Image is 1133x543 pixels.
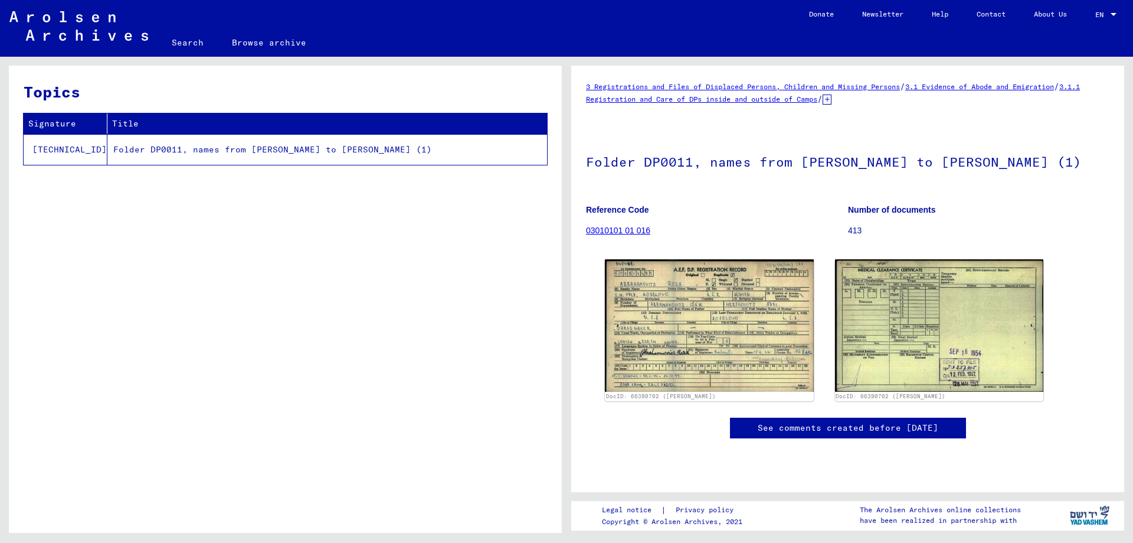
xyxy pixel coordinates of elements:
a: DocID: 66390702 ([PERSON_NAME]) [836,393,945,399]
div: | [602,504,748,516]
p: Copyright © Arolsen Archives, 2021 [602,516,748,527]
a: 03010101 01 016 [586,226,650,235]
th: Signature [24,113,107,134]
h3: Topics [24,80,546,103]
a: Browse archive [218,28,320,57]
img: 001.jpg [605,259,814,392]
a: Search [158,28,218,57]
span: / [900,81,905,92]
td: [TECHNICAL_ID] [24,134,107,165]
b: Reference Code [586,205,649,214]
th: Title [107,113,547,134]
p: The Arolsen Archives online collections [860,505,1021,515]
p: 413 [848,225,1109,237]
a: DocID: 66390702 ([PERSON_NAME]) [606,393,716,399]
p: have been realized in partnership with [860,515,1021,526]
span: / [1054,81,1059,92]
img: 002.jpg [835,259,1044,392]
td: Folder DP0011, names from [PERSON_NAME] to [PERSON_NAME] (1) [107,134,547,165]
span: / [817,93,823,104]
a: Legal notice [602,504,661,516]
a: 3.1 Evidence of Abode and Emigration [905,82,1054,91]
img: Arolsen_neg.svg [9,11,148,41]
img: yv_logo.png [1067,500,1112,530]
a: Privacy policy [666,504,748,516]
a: 3 Registrations and Files of Displaced Persons, Children and Missing Persons [586,82,900,91]
b: Number of documents [848,205,936,214]
span: EN [1095,11,1108,19]
a: See comments created before [DATE] [758,422,938,434]
h1: Folder DP0011, names from [PERSON_NAME] to [PERSON_NAME] (1) [586,135,1109,187]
